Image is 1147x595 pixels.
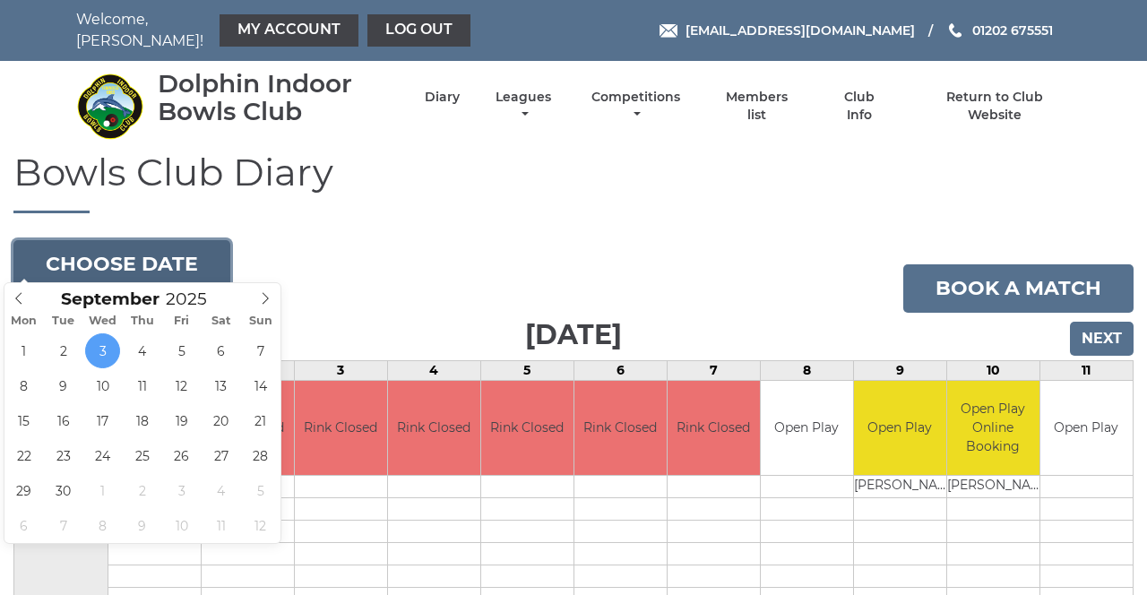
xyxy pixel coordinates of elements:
span: September 11, 2025 [125,368,160,403]
span: Sun [241,315,280,327]
span: October 11, 2025 [203,508,238,543]
td: 8 [760,361,853,381]
td: Open Play [854,381,946,475]
td: 7 [667,361,760,381]
input: Scroll to increment [160,289,229,309]
span: September 19, 2025 [164,403,199,438]
span: September 15, 2025 [6,403,41,438]
td: [PERSON_NAME] [947,475,1039,497]
a: Diary [425,89,460,106]
span: September 16, 2025 [46,403,81,438]
span: 01202 675551 [972,22,1053,39]
span: September 4, 2025 [125,333,160,368]
span: September 1, 2025 [6,333,41,368]
span: September 23, 2025 [46,438,81,473]
span: September 21, 2025 [243,403,278,438]
td: Rink Closed [388,381,480,475]
img: Email [660,24,677,38]
span: Sat [202,315,241,327]
a: Leagues [491,89,556,124]
nav: Welcome, [PERSON_NAME]! [76,9,475,52]
span: Fri [162,315,202,327]
td: 3 [294,361,387,381]
span: October 12, 2025 [243,508,278,543]
span: September 25, 2025 [125,438,160,473]
span: September 14, 2025 [243,368,278,403]
span: September 22, 2025 [6,438,41,473]
a: Competitions [587,89,685,124]
span: September 18, 2025 [125,403,160,438]
td: Open Play [1040,381,1133,475]
span: September 13, 2025 [203,368,238,403]
span: Mon [4,315,44,327]
div: Dolphin Indoor Bowls Club [158,70,393,125]
span: September 20, 2025 [203,403,238,438]
span: September 27, 2025 [203,438,238,473]
span: September 2, 2025 [46,333,81,368]
span: September 29, 2025 [6,473,41,508]
button: Choose date [13,240,230,289]
span: September 3, 2025 [85,333,120,368]
span: September 10, 2025 [85,368,120,403]
span: September 9, 2025 [46,368,81,403]
td: Rink Closed [574,381,667,475]
h1: Bowls Club Diary [13,151,1134,213]
span: Scroll to increment [61,291,160,308]
span: Thu [123,315,162,327]
span: September 30, 2025 [46,473,81,508]
td: Open Play Online Booking [947,381,1039,475]
a: Members list [716,89,798,124]
span: Tue [44,315,83,327]
span: October 8, 2025 [85,508,120,543]
a: Log out [367,14,470,47]
span: Wed [83,315,123,327]
td: 10 [946,361,1039,381]
td: Rink Closed [295,381,387,475]
td: [PERSON_NAME] [854,475,946,497]
img: Dolphin Indoor Bowls Club [76,73,143,140]
a: My Account [220,14,358,47]
td: 9 [853,361,946,381]
img: Phone us [949,23,962,38]
span: September 6, 2025 [203,333,238,368]
span: September 28, 2025 [243,438,278,473]
td: 5 [480,361,573,381]
span: October 3, 2025 [164,473,199,508]
span: September 8, 2025 [6,368,41,403]
span: October 4, 2025 [203,473,238,508]
span: September 5, 2025 [164,333,199,368]
span: October 7, 2025 [46,508,81,543]
span: September 12, 2025 [164,368,199,403]
td: Open Play [761,381,853,475]
span: [EMAIL_ADDRESS][DOMAIN_NAME] [686,22,915,39]
input: Next [1070,322,1134,356]
a: Club Info [830,89,888,124]
a: Book a match [903,264,1134,313]
span: October 9, 2025 [125,508,160,543]
span: October 5, 2025 [243,473,278,508]
a: Return to Club Website [919,89,1071,124]
a: Phone us 01202 675551 [946,21,1053,40]
td: 4 [387,361,480,381]
span: October 10, 2025 [164,508,199,543]
a: Email [EMAIL_ADDRESS][DOMAIN_NAME] [660,21,915,40]
td: Rink Closed [481,381,573,475]
span: October 6, 2025 [6,508,41,543]
span: September 24, 2025 [85,438,120,473]
span: September 7, 2025 [243,333,278,368]
td: 11 [1039,361,1133,381]
td: 6 [573,361,667,381]
span: September 26, 2025 [164,438,199,473]
span: September 17, 2025 [85,403,120,438]
span: October 2, 2025 [125,473,160,508]
td: Rink Closed [668,381,760,475]
span: October 1, 2025 [85,473,120,508]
